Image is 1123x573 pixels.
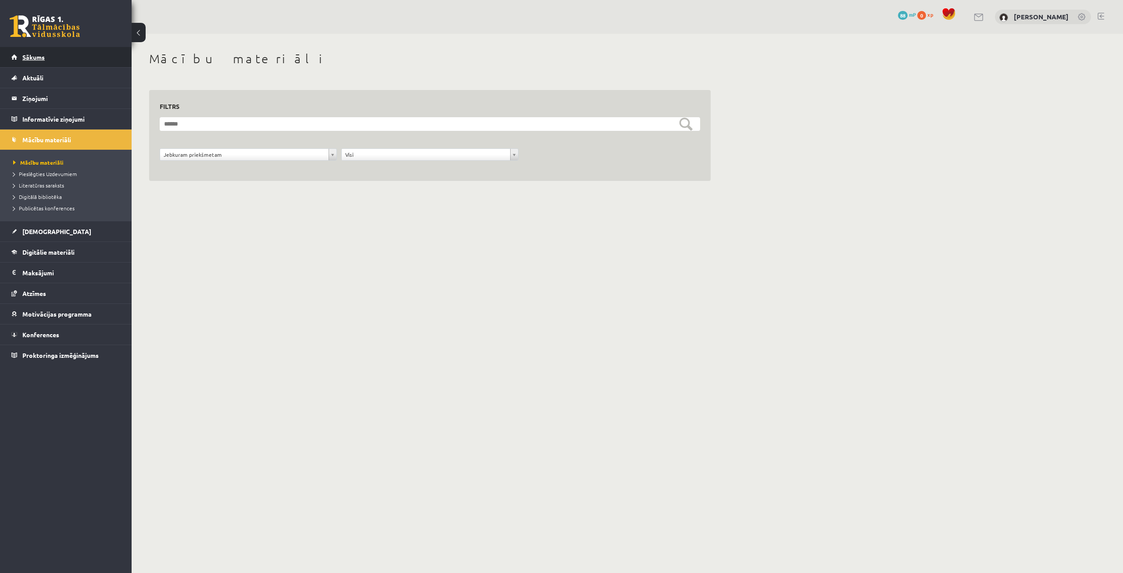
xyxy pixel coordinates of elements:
a: Maksājumi [11,263,121,283]
a: Rīgas 1. Tālmācības vidusskola [10,15,80,37]
span: Sākums [22,53,45,61]
a: Publicētas konferences [13,204,123,212]
a: Motivācijas programma [11,304,121,324]
span: Jebkuram priekšmetam [164,149,325,160]
legend: Informatīvie ziņojumi [22,109,121,129]
a: [DEMOGRAPHIC_DATA] [11,221,121,241]
img: Alekss Kozlovskis [999,13,1008,22]
a: Atzīmes [11,283,121,303]
span: Pieslēgties Uzdevumiem [13,170,77,177]
a: [PERSON_NAME] [1014,12,1069,21]
a: Digitālā bibliotēka [13,193,123,201]
span: Motivācijas programma [22,310,92,318]
span: Atzīmes [22,289,46,297]
h3: Filtrs [160,101,690,112]
span: Literatūras saraksts [13,182,64,189]
span: Proktoringa izmēģinājums [22,351,99,359]
a: 88 mP [898,11,916,18]
a: Konferences [11,324,121,345]
span: xp [927,11,933,18]
span: Mācību materiāli [13,159,64,166]
a: Sākums [11,47,121,67]
span: Mācību materiāli [22,136,71,144]
a: Mācību materiāli [11,130,121,150]
a: Proktoringa izmēģinājums [11,345,121,365]
a: 0 xp [917,11,937,18]
span: 0 [917,11,926,20]
a: Jebkuram priekšmetam [160,149,336,160]
legend: Ziņojumi [22,88,121,108]
a: Literatūras saraksts [13,181,123,189]
h1: Mācību materiāli [149,51,711,66]
span: 88 [898,11,908,20]
span: [DEMOGRAPHIC_DATA] [22,227,91,235]
a: Visi [342,149,518,160]
span: Konferences [22,331,59,339]
span: mP [909,11,916,18]
a: Aktuāli [11,68,121,88]
a: Informatīvie ziņojumi [11,109,121,129]
a: Mācību materiāli [13,159,123,166]
a: Digitālie materiāli [11,242,121,262]
a: Pieslēgties Uzdevumiem [13,170,123,178]
span: Digitālie materiāli [22,248,75,256]
a: Ziņojumi [11,88,121,108]
span: Digitālā bibliotēka [13,193,62,200]
span: Visi [345,149,507,160]
span: Aktuāli [22,74,43,82]
legend: Maksājumi [22,263,121,283]
span: Publicētas konferences [13,205,75,212]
